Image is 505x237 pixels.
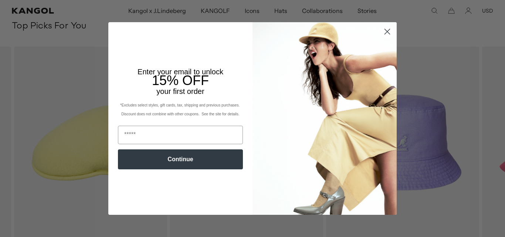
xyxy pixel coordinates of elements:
[120,103,241,116] span: *Excludes select styles, gift cards, tax, shipping and previous purchases. Discount does not comb...
[152,73,209,88] span: 15% OFF
[381,25,394,38] button: Close dialog
[138,68,223,76] span: Enter your email to unlock
[253,22,397,214] img: 93be19ad-e773-4382-80b9-c9d740c9197f.jpeg
[118,126,243,144] input: Email
[156,87,204,95] span: your first order
[118,149,243,169] button: Continue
